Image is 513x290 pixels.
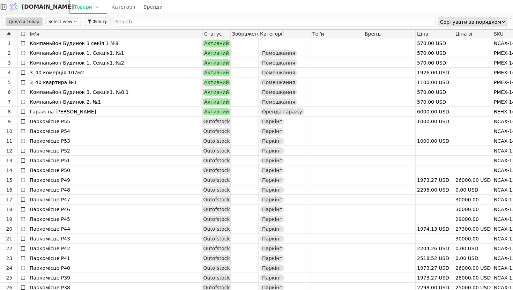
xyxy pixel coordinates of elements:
[416,117,454,126] div: 1000.00 USD
[260,147,284,154] div: Паркінг
[7,0,70,14] a: [DOMAIN_NAME]
[260,245,284,252] div: Паркінг
[416,253,454,263] div: 2518.52 USD
[6,17,43,26] button: Додати Товар
[201,235,232,242] div: Outofstock
[1,97,17,107] div: 7
[30,48,201,58] div: Компаньйон Будинок 1. Секція1. №1
[416,107,454,117] div: 6000.00 USD
[454,244,492,253] div: 0.00 USD
[1,146,17,156] div: 12
[260,128,284,135] div: Паркінг
[260,98,297,105] div: Помешкання
[454,205,492,214] div: 30000.00
[201,206,232,213] div: Outofstock
[454,224,492,234] div: 27300.00 USD
[312,31,324,37] span: Теґи
[30,253,201,263] div: Паркомісце P41
[201,157,232,164] div: Outofstock
[1,68,17,77] div: 4
[30,77,201,87] div: З_40 квартира №1
[260,196,284,203] div: Паркінг
[1,38,17,48] div: 1
[30,126,201,136] div: Паркомісце P54
[1,87,17,97] div: 6
[260,50,297,57] div: Помешкання
[416,244,454,253] div: 2204.26 USD
[1,175,17,185] div: 15
[30,205,201,214] div: Паркомісце P46
[92,18,107,25] span: Фільтр
[30,165,201,175] div: Паркомісце P50
[260,177,284,184] div: Паркінг
[202,98,231,105] div: Активний
[201,167,232,174] div: Outofstock
[201,196,232,203] div: Outofstock
[201,274,232,281] div: Outofstock
[30,87,201,97] div: Компаньйон Будинок 3. Секція1. №8.1
[202,59,231,66] div: Активний
[416,224,454,234] div: 1974.13 USD
[454,253,492,263] div: 0.00 USD
[417,31,429,37] span: Ціна
[202,69,231,76] div: Активний
[30,244,201,253] div: Паркомісце P42
[204,31,222,37] span: Статус
[1,185,17,195] div: 16
[201,128,232,135] div: Outofstock
[365,31,381,37] span: Бренд
[113,17,436,27] input: Search
[30,175,201,185] div: Паркомісце P49
[30,107,201,117] div: Гараж на [PERSON_NAME]
[30,136,201,146] div: Паркомісце P53
[1,117,17,126] div: 9
[416,48,454,58] div: 570.00 USD
[1,224,17,234] div: 20
[202,50,231,57] div: Активний
[202,40,231,47] div: Активний
[1,58,17,68] div: 3
[30,214,201,224] div: Паркомісце P45
[260,186,284,193] div: Паркінг
[30,273,201,283] div: Паркомісце P39
[260,167,284,174] div: Паркінг
[260,89,297,96] div: Помешкання
[30,195,201,205] div: Паркомісце P47
[416,77,454,87] div: 1100.00 USD
[416,185,454,195] div: 2298.00 USD
[454,214,492,224] div: 29000.00
[30,58,201,68] div: Компаньйон Будинок 1. Секція1. №2
[201,147,232,154] div: Outofstock
[201,186,232,193] div: Outofstock
[260,216,284,223] div: Паркінг
[201,137,232,144] div: Outofstock
[202,79,231,86] div: Активний
[1,107,17,117] div: 8
[30,97,201,107] div: Компаньйон Будинок 2. №1
[416,273,454,283] div: 1973.27 USD
[201,177,232,184] div: Outofstock
[30,234,201,244] div: Паркомісце P43
[1,273,17,283] div: 25
[260,157,284,164] div: Паркінг
[440,17,501,27] div: Сортувати за порядком
[1,136,17,146] div: 11
[0,30,18,38] div: #
[260,108,304,115] div: Оренда гаражу
[260,79,297,86] div: Помешкання
[454,195,492,205] div: 30000.00
[1,253,17,263] div: 23
[201,216,232,223] div: Outofstock
[454,234,492,244] div: 30000.00
[454,175,492,185] div: 26000.00 USD
[416,263,454,273] div: 1973.27 USD
[260,225,284,232] div: Паркінг
[84,17,111,26] button: Фільтр
[416,87,454,97] div: 570.00 USD
[1,126,17,136] div: 10
[454,273,492,283] div: 28000.00 USD
[1,244,17,253] div: 22
[494,31,504,37] span: SKU
[260,206,284,213] div: Паркінг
